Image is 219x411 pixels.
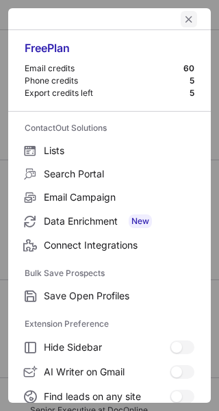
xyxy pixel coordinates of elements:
[44,191,194,203] span: Email Campaign
[25,88,190,99] div: Export credits left
[190,88,194,99] div: 5
[44,239,194,251] span: Connect Integrations
[8,384,211,409] label: Find leads on any site
[25,41,194,63] div: Free Plan
[44,341,170,353] span: Hide Sidebar
[8,162,211,186] label: Search Portal
[22,12,36,26] button: right-button
[8,234,211,257] label: Connect Integrations
[8,209,211,234] label: Data Enrichment New
[8,360,211,384] label: AI Writer on Gmail
[25,63,183,74] div: Email credits
[190,75,194,86] div: 5
[8,139,211,162] label: Lists
[25,262,194,284] label: Bulk Save Prospects
[44,145,194,157] span: Lists
[25,75,190,86] div: Phone credits
[44,290,194,302] span: Save Open Profiles
[25,117,194,139] label: ContactOut Solutions
[44,390,170,403] span: Find leads on any site
[181,11,197,27] button: left-button
[44,366,170,378] span: AI Writer on Gmail
[44,168,194,180] span: Search Portal
[183,63,194,74] div: 60
[25,313,194,335] label: Extension Preference
[8,186,211,209] label: Email Campaign
[44,214,194,228] span: Data Enrichment
[8,335,211,360] label: Hide Sidebar
[129,214,152,228] span: New
[8,284,211,308] label: Save Open Profiles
